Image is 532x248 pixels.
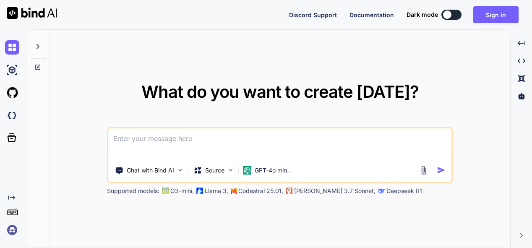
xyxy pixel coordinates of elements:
[5,40,19,55] img: chat
[5,223,19,237] img: signin
[5,108,19,123] img: darkCloudIdeIcon
[107,187,159,195] p: Supported models:
[170,187,194,195] p: O3-mini,
[162,188,169,194] img: GPT-4
[289,10,337,19] button: Discord Support
[473,6,519,23] button: Sign in
[205,166,224,175] p: Source
[5,63,19,77] img: ai-studio
[243,166,251,175] img: GPT-4o mini
[141,81,419,102] span: What do you want to create [DATE]?
[5,86,19,100] img: githubLight
[196,188,203,194] img: Llama2
[231,188,237,194] img: Mistral-AI
[349,11,394,18] span: Documentation
[407,10,438,19] span: Dark mode
[238,187,283,195] p: Codestral 25.01,
[127,166,174,175] p: Chat with Bind AI
[7,7,57,19] img: Bind AI
[255,166,290,175] p: GPT-4o min..
[227,167,234,174] img: Pick Models
[437,166,446,175] img: icon
[289,11,337,18] span: Discord Support
[294,187,376,195] p: [PERSON_NAME] 3.7 Sonnet,
[205,187,228,195] p: Llama 3,
[177,167,184,174] img: Pick Tools
[386,187,422,195] p: Deepseek R1
[286,188,292,194] img: claude
[378,188,385,194] img: claude
[419,165,428,175] img: attachment
[349,10,394,19] button: Documentation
